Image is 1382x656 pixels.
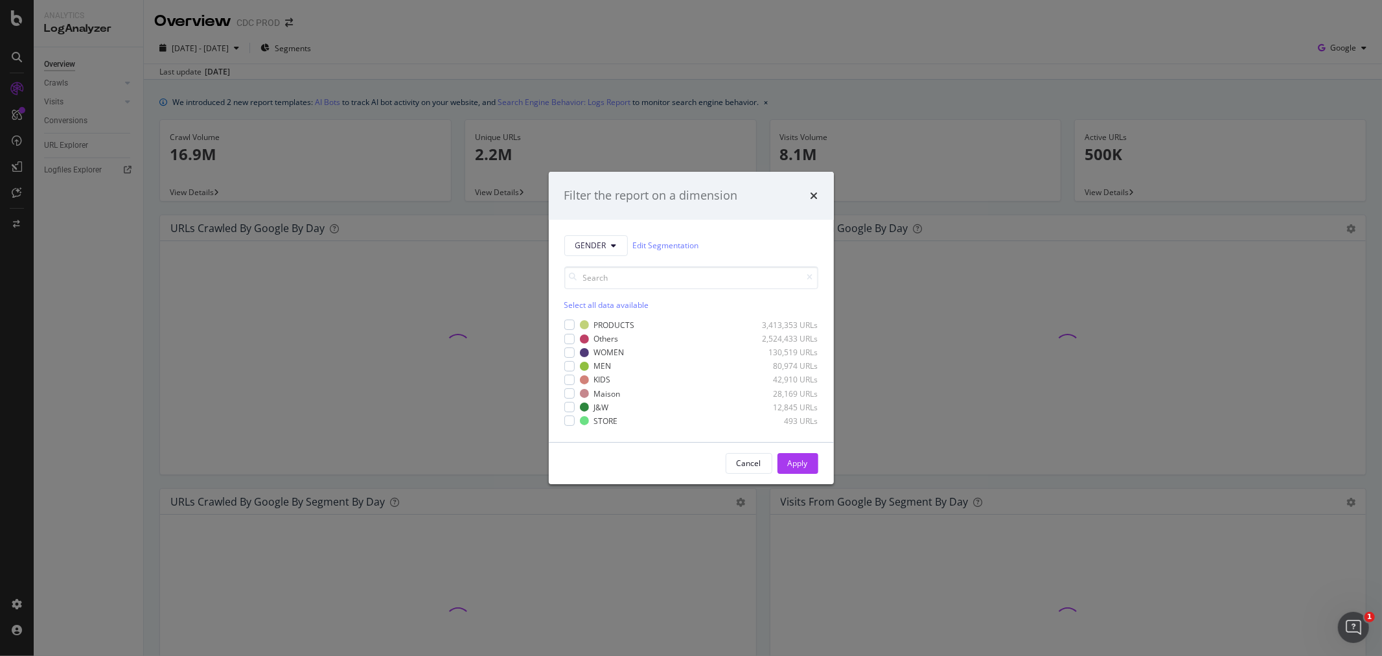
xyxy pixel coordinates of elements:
[594,416,618,427] div: STORE
[549,172,834,484] div: modal
[594,374,611,385] div: KIDS
[594,402,609,413] div: J&W
[1338,612,1369,643] iframe: Intercom live chat
[564,235,628,256] button: GENDER
[594,388,621,399] div: Maison
[777,453,818,474] button: Apply
[755,333,818,344] div: 2,524,433 URLs
[594,320,635,331] div: PRODUCTS
[811,187,818,204] div: times
[788,458,808,469] div: Apply
[564,299,818,310] div: Select all data available
[564,187,738,204] div: Filter the report on a dimension
[594,333,619,344] div: Others
[564,266,818,289] input: Search
[755,347,818,358] div: 130,519 URLs
[755,388,818,399] div: 28,169 URLs
[755,402,818,413] div: 12,845 URLs
[755,416,818,427] div: 493 URLs
[755,374,818,385] div: 42,910 URLs
[737,458,761,469] div: Cancel
[633,239,699,252] a: Edit Segmentation
[594,347,625,358] div: WOMEN
[1365,612,1375,622] span: 1
[594,360,612,371] div: MEN
[575,240,606,251] span: GENDER
[755,320,818,331] div: 3,413,353 URLs
[755,360,818,371] div: 80,974 URLs
[726,453,772,474] button: Cancel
